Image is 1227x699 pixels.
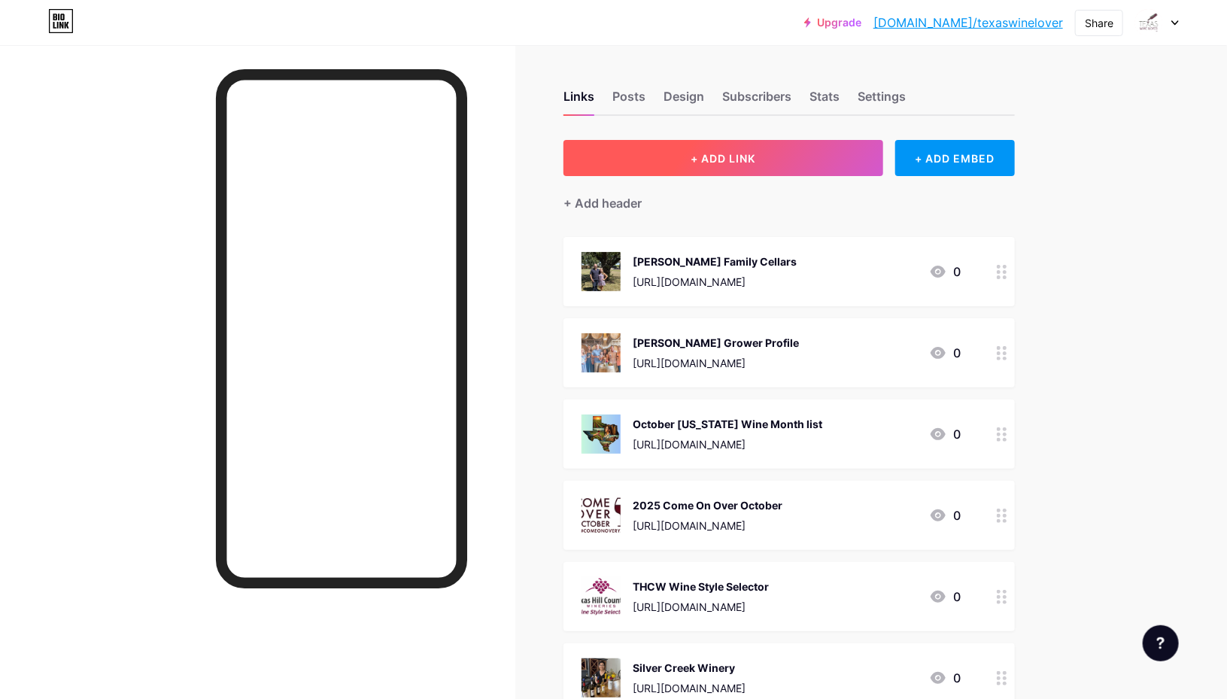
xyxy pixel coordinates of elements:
div: [URL][DOMAIN_NAME] [633,274,797,290]
a: [DOMAIN_NAME]/texaswinelover [873,14,1063,32]
img: Oswald Vineyard Grower Profile [582,333,621,372]
div: Subscribers [722,87,791,114]
a: Upgrade [804,17,861,29]
div: 0 [929,669,961,687]
div: THCW Wine Style Selector [633,579,769,594]
img: October Texas Wine Month list [582,415,621,454]
div: [URL][DOMAIN_NAME] [633,436,822,452]
div: Links [563,87,594,114]
div: 0 [929,425,961,443]
div: 0 [929,263,961,281]
div: [URL][DOMAIN_NAME] [633,599,769,615]
div: Stats [809,87,840,114]
div: Posts [612,87,645,114]
div: 0 [929,506,961,524]
span: + ADD LINK [691,152,755,165]
div: [PERSON_NAME] Grower Profile [633,335,799,351]
div: 0 [929,344,961,362]
img: 2025 Come On Over October [582,496,621,535]
div: Silver Creek Winery [633,660,746,676]
div: Share [1085,15,1113,31]
div: Design [664,87,704,114]
div: [URL][DOMAIN_NAME] [633,518,782,533]
button: + ADD LINK [563,140,883,176]
img: Silver Creek Winery [582,658,621,697]
div: 2025 Come On Over October [633,497,782,513]
div: Settings [858,87,906,114]
img: Restivo Family Cellars [582,252,621,291]
div: October [US_STATE] Wine Month list [633,416,822,432]
img: THCW Wine Style Selector [582,577,621,616]
div: [URL][DOMAIN_NAME] [633,680,746,696]
img: texaswinelover [1134,8,1163,37]
div: + Add header [563,194,642,212]
div: + ADD EMBED [895,140,1015,176]
div: [URL][DOMAIN_NAME] [633,355,799,371]
div: [PERSON_NAME] Family Cellars [633,254,797,269]
div: 0 [929,588,961,606]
